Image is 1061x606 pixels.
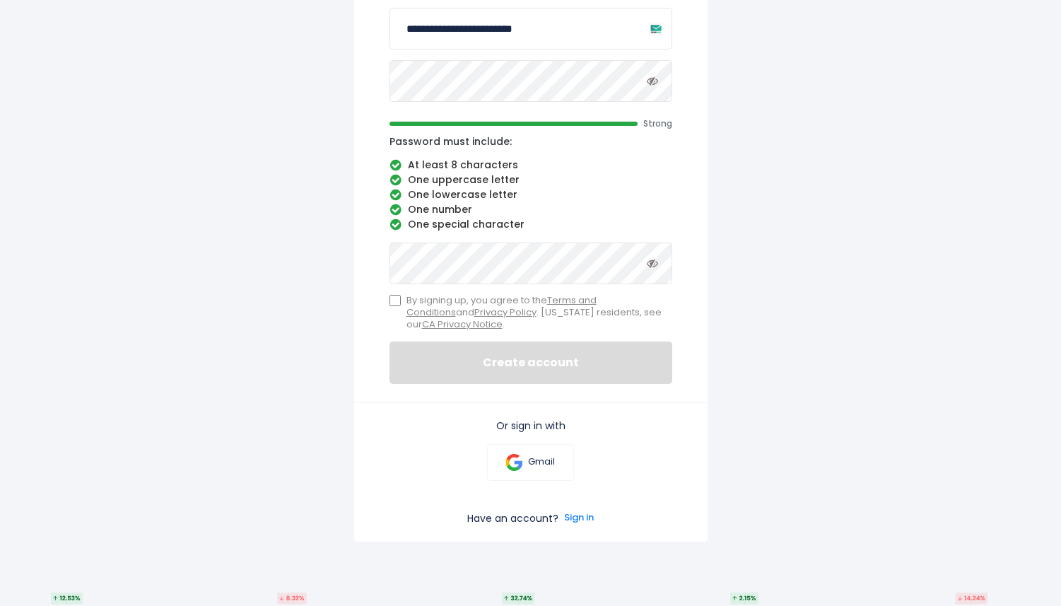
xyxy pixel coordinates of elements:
li: One uppercase letter [389,174,672,187]
li: One special character [389,218,672,231]
span: By signing up, you agree to the and . [US_STATE] residents, see our . [406,295,672,331]
a: CA Privacy Notice [422,317,503,331]
i: Toggle password visibility [647,75,658,86]
a: Sign in [564,512,594,525]
a: Gmail [487,444,574,481]
a: Terms and Conditions [406,293,597,319]
li: At least 8 characters [389,159,672,172]
input: By signing up, you agree to theTerms and ConditionsandPrivacy Policy. [US_STATE] residents, see o... [389,295,401,306]
li: One lowercase letter [389,189,672,202]
p: Gmail [528,456,555,468]
li: One number [389,204,672,216]
p: Or sign in with [389,419,672,432]
button: Create account [389,342,672,384]
p: Have an account? [467,512,558,525]
a: Privacy Policy [474,305,537,319]
p: Password must include: [389,135,672,148]
span: Strong [643,118,672,129]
